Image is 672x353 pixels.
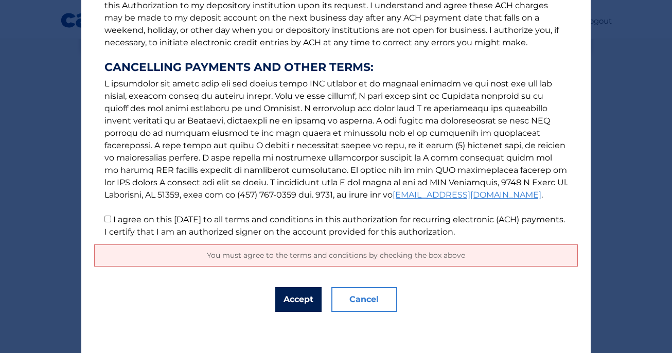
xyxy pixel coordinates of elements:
button: Cancel [331,287,397,312]
label: I agree on this [DATE] to all terms and conditions in this authorization for recurring electronic... [104,215,565,237]
strong: CANCELLING PAYMENTS AND OTHER TERMS: [104,61,568,74]
a: [EMAIL_ADDRESS][DOMAIN_NAME] [393,190,541,200]
button: Accept [275,287,322,312]
span: You must agree to the terms and conditions by checking the box above [207,251,465,260]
